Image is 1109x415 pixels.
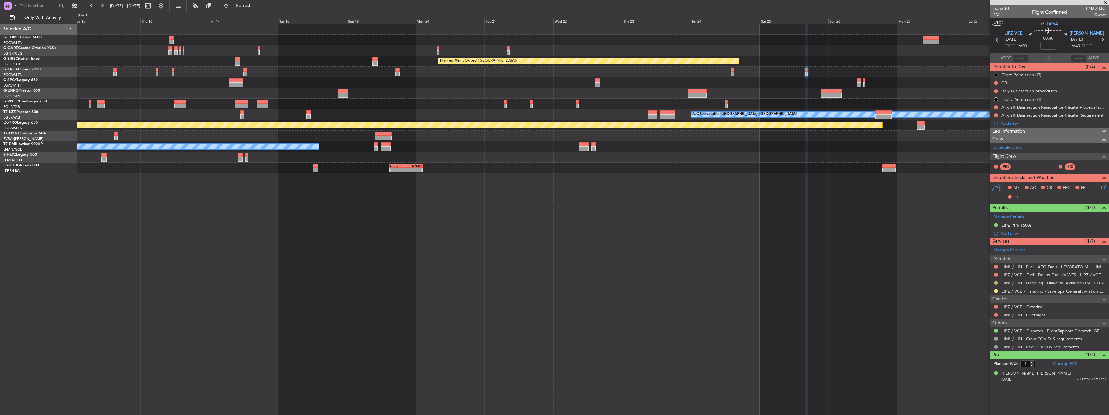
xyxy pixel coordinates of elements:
span: [DATE] [1070,37,1083,43]
a: CS-JHHGlobal 6000 [3,164,39,167]
div: Thu 16 [140,18,209,24]
span: ATOT [1000,55,1011,61]
span: Refresh [230,4,258,8]
div: Add new [1001,231,1106,236]
input: Trip Number [20,1,57,11]
span: FFC [1063,185,1070,191]
span: G-FOMO [3,36,20,39]
div: Sat 25 [760,18,829,24]
span: 535230 [993,5,1009,12]
span: Crew [992,135,1003,143]
span: LNX23JG [1086,5,1106,12]
a: EGGW/LTN [3,72,23,77]
div: KNUQ [406,164,422,168]
a: G-SIRSCitation Excel [3,57,40,61]
span: (1/7) [1086,238,1095,245]
span: Dispatch [992,255,1010,263]
a: G-VNORChallenger 650 [3,100,47,103]
a: T7-EMIHawker 900XP [3,142,43,146]
div: Wed 15 [72,18,141,24]
div: - - [1077,164,1092,170]
a: T7-DYNChallenger 604 [3,132,46,135]
a: LIPZ / VCE - Dispatch - FlightSupport Dispatch [GEOGRAPHIC_DATA] [1001,328,1106,334]
span: CS-JHH [3,164,17,167]
span: C4YM62NPH (PP) [1077,377,1106,382]
span: 9H-LPZ [3,153,16,157]
a: LIPZ / VCE - Handling - Save Spa General Aviation LIPZ / VCE [1001,288,1106,294]
a: LIML / LIN - Fuel - AEG Fuels - LEVORATO M. - LIML / LIN [1001,264,1106,270]
div: Thu 23 [622,18,691,24]
span: 16:40 [1070,43,1080,49]
span: G-ENRG [3,89,18,93]
div: LEZG [390,164,406,168]
div: Flight Confirmed [1032,9,1067,16]
button: UTC [992,20,1003,26]
button: Only With Activity [7,13,70,23]
span: FP [1081,185,1086,191]
button: Refresh [221,1,259,11]
a: 9H-LPZLegacy 500 [3,153,37,157]
span: G-JAGA [3,68,18,71]
span: Permits [992,204,1008,212]
span: T7-EMI [3,142,16,146]
span: Services [992,238,1009,245]
a: LIML / LIN - Overnight [1001,312,1045,318]
div: [DATE] [78,13,89,18]
a: Manage PAX [1053,361,1077,367]
div: Tue 21 [484,18,553,24]
a: G-ENRGPraetor 600 [3,89,40,93]
span: ALDT [1088,55,1099,61]
span: (1/1) [1086,204,1095,211]
div: Flight Permission (IT) [1001,72,1041,78]
div: Fri 17 [209,18,278,24]
a: EVRA/[PERSON_NAME] [3,136,43,141]
a: LIML / LIN - Crew COVID19 requirements [1001,336,1082,342]
span: Dispatch Checks and Weather [992,174,1054,182]
div: - - [1012,164,1027,170]
div: Sun 19 [347,18,416,24]
div: Mon 27 [897,18,966,24]
a: Manage Permits [993,213,1025,220]
div: - [406,168,422,172]
a: EGLF/FAB [3,62,20,67]
span: [DATE] [1001,377,1012,382]
a: LIML / LIN - Pax COVID19 requirements [1001,344,1079,350]
span: Pax [992,351,999,359]
div: Planned Maint Oxford ([GEOGRAPHIC_DATA]) [440,56,517,66]
div: Mon 20 [416,18,484,24]
div: LIPZ PPR 1600z [1001,222,1031,228]
span: DP [1013,194,1019,201]
div: Sat 18 [278,18,347,24]
span: 2/31 [993,12,1009,17]
a: G-GARECessna Citation XLS+ [3,46,57,50]
div: A/C Unavailable [GEOGRAPHIC_DATA] ([GEOGRAPHIC_DATA]) [692,110,797,119]
a: LIML / LIN - Handling - Universal Aviation LIML / LIN [1001,280,1104,286]
span: (0/4) [1086,63,1095,70]
span: [PERSON_NAME] [1070,30,1104,37]
a: EGSS/STN [3,94,20,99]
a: LGAV/ATH [3,83,21,88]
div: Wed 22 [553,18,622,24]
div: Sun 26 [828,18,897,24]
div: Tue 28 [966,18,1035,24]
span: 16:00 [1017,43,1027,49]
span: G-GARE [3,46,18,50]
div: SIC [1065,163,1075,170]
span: MF [1013,185,1019,191]
div: PIC [1000,163,1011,170]
span: (1/1) [1086,351,1095,358]
span: [DATE] - [DATE] [110,3,140,9]
div: Aircraft Disinsection Residual Certificate + Special request [1001,104,1106,110]
a: EGNR/CEG [3,51,23,56]
div: [PERSON_NAME] [PERSON_NAME] [1001,370,1071,377]
span: AC [1030,185,1036,191]
a: EGGW/LTN [3,40,23,45]
span: G-SPCY [3,78,17,82]
span: CR [1047,185,1052,191]
a: LIPZ / VCE - Fuel - DeLux Fuel via WFS - LIPZ / VCE [1001,272,1101,278]
input: --:-- [1013,54,1028,62]
a: G-SPCYLegacy 650 [3,78,38,82]
span: Dispatch To-Dos [992,63,1025,71]
a: G-FOMOGlobal 6000 [3,36,42,39]
a: EGLF/FAB [3,115,20,120]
